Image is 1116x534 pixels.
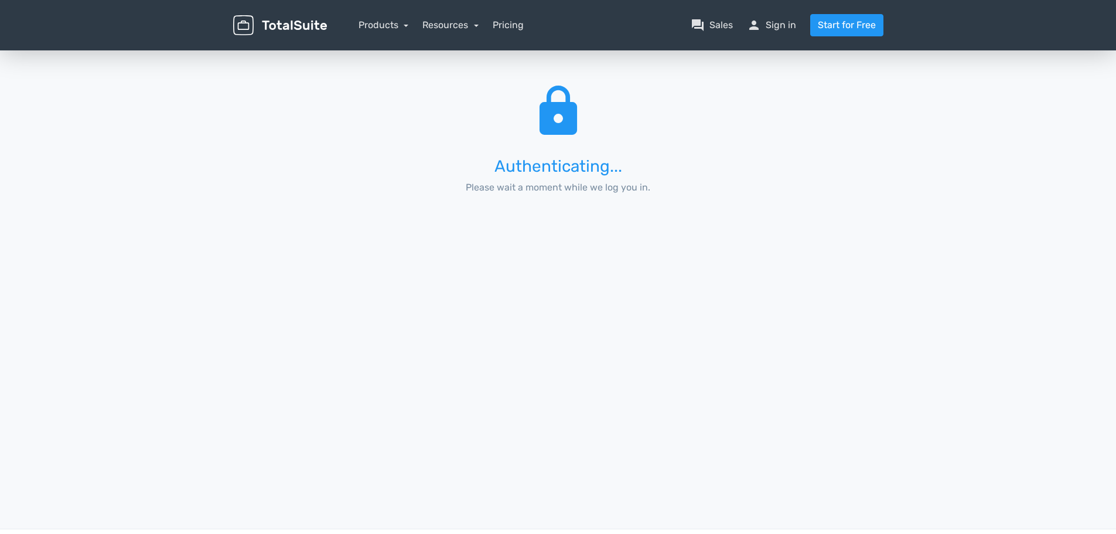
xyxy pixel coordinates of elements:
span: question_answer [691,18,705,32]
a: Resources [422,19,479,30]
img: TotalSuite for WordPress [233,15,327,36]
a: Products [359,19,409,30]
span: lock [530,81,586,143]
a: Pricing [493,18,524,32]
h3: Authenticating... [444,158,672,176]
a: Start for Free [810,14,883,36]
a: question_answerSales [691,18,733,32]
span: person [747,18,761,32]
a: personSign in [747,18,796,32]
p: Please wait a moment while we log you in. [444,181,672,195]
